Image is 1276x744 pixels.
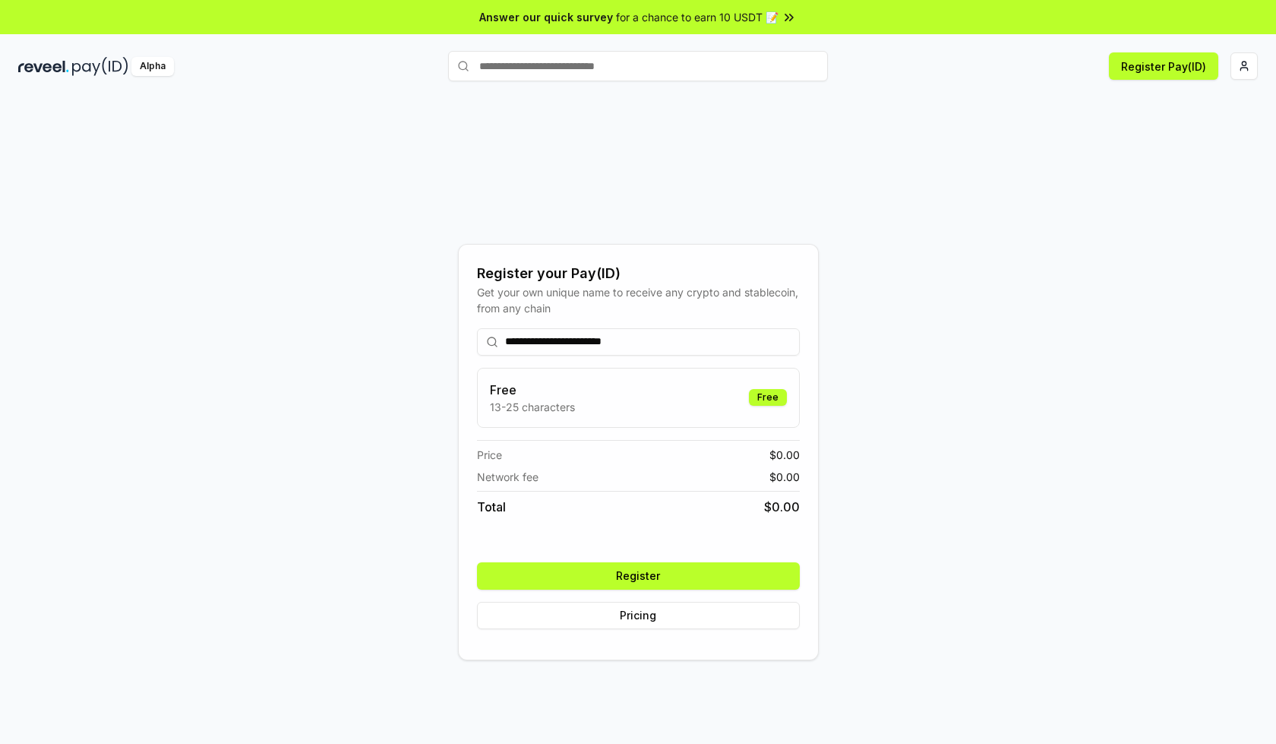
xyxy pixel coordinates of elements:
div: Get your own unique name to receive any crypto and stablecoin, from any chain [477,284,800,316]
button: Pricing [477,602,800,629]
img: reveel_dark [18,57,69,76]
span: Total [477,498,506,516]
h3: Free [490,381,575,399]
button: Register [477,562,800,590]
img: pay_id [72,57,128,76]
button: Register Pay(ID) [1109,52,1218,80]
span: $ 0.00 [769,469,800,485]
p: 13-25 characters [490,399,575,415]
span: Price [477,447,502,463]
span: $ 0.00 [769,447,800,463]
span: for a chance to earn 10 USDT 📝 [616,9,779,25]
span: Answer our quick survey [479,9,613,25]
span: Network fee [477,469,539,485]
div: Register your Pay(ID) [477,263,800,284]
div: Free [749,389,787,406]
div: Alpha [131,57,174,76]
span: $ 0.00 [764,498,800,516]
